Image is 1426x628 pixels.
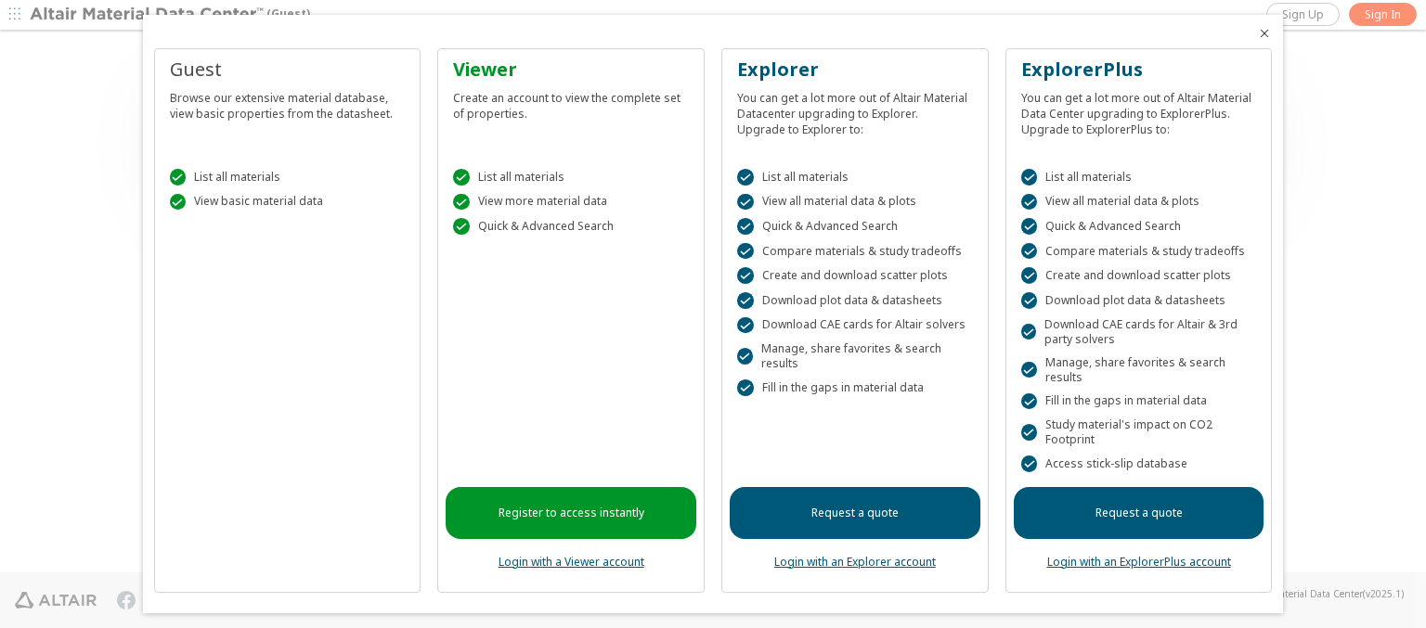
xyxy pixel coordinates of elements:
[1021,362,1037,378] div: 
[1021,292,1038,309] div: 
[1021,169,1257,186] div: List all materials
[170,194,187,211] div: 
[737,57,973,83] div: Explorer
[1021,424,1037,441] div: 
[1021,393,1257,410] div: Fill in the gaps in material data
[1021,267,1038,284] div: 
[1021,194,1257,211] div: View all material data & plots
[170,57,406,83] div: Guest
[1021,417,1257,447] div: Study material's impact on CO2 Footprint
[1021,57,1257,83] div: ExplorerPlus
[737,267,754,284] div: 
[1021,194,1038,211] div: 
[1021,355,1257,385] div: Manage, share favorites & search results
[1021,169,1038,186] div: 
[1021,455,1038,472] div: 
[737,218,754,235] div: 
[737,292,973,309] div: Download plot data & datasheets
[453,57,689,83] div: Viewer
[737,348,753,365] div: 
[1021,324,1036,340] div: 
[170,169,187,186] div: 
[737,169,973,186] div: List all materials
[1021,243,1038,260] div: 
[737,194,973,211] div: View all material data & plots
[737,243,973,260] div: Compare materials & study tradeoffs
[170,169,406,186] div: List all materials
[1257,26,1272,41] button: Close
[737,194,754,211] div: 
[170,83,406,122] div: Browse our extensive material database, view basic properties from the datasheet.
[1021,83,1257,137] div: You can get a lot more out of Altair Material Data Center upgrading to ExplorerPlus. Upgrade to E...
[737,341,973,371] div: Manage, share favorites & search results
[737,267,973,284] div: Create and download scatter plots
[737,317,754,334] div: 
[453,194,470,211] div: 
[1021,243,1257,260] div: Compare materials & study tradeoffs
[453,194,689,211] div: View more material data
[737,83,973,137] div: You can get a lot more out of Altair Material Datacenter upgrading to Explorer. Upgrade to Explor...
[1047,554,1231,570] a: Login with an ExplorerPlus account
[453,83,689,122] div: Create an account to view the complete set of properties.
[453,218,470,235] div: 
[737,317,973,334] div: Download CAE cards for Altair solvers
[453,169,470,186] div: 
[737,379,754,396] div: 
[1014,487,1264,539] a: Request a quote
[170,194,406,211] div: View basic material data
[1021,292,1257,309] div: Download plot data & datasheets
[453,218,689,235] div: Quick & Advanced Search
[737,292,754,309] div: 
[446,487,696,539] a: Register to access instantly
[453,169,689,186] div: List all materials
[737,169,754,186] div: 
[737,218,973,235] div: Quick & Advanced Search
[499,554,644,570] a: Login with a Viewer account
[737,243,754,260] div: 
[737,379,973,396] div: Fill in the gaps in material data
[1021,393,1038,410] div: 
[774,554,936,570] a: Login with an Explorer account
[1021,455,1257,472] div: Access stick-slip database
[1021,218,1257,235] div: Quick & Advanced Search
[730,487,980,539] a: Request a quote
[1021,267,1257,284] div: Create and download scatter plots
[1021,218,1038,235] div: 
[1021,317,1257,347] div: Download CAE cards for Altair & 3rd party solvers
